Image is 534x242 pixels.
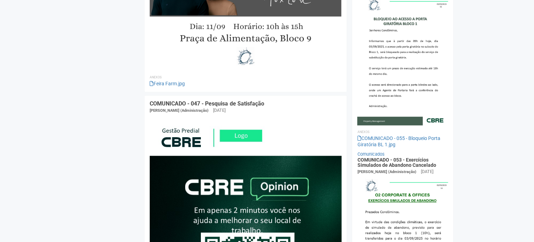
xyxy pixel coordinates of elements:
span: [PERSON_NAME] (Administração) [357,170,416,174]
a: COMUNICADO - 047 - Pesquisa de Satisfação [150,100,264,107]
a: Feira Farm.jpg [150,81,185,86]
div: [DATE] [213,107,226,114]
li: Anexos [150,74,341,80]
a: COMUNICADO - 055 - Bloqueio Porta Giratória BL 1.jpg [357,135,440,147]
li: Anexos [357,129,448,135]
a: COMUNICADO - 053 - Exercícios Simulados de Abandono Cancelado [357,157,436,168]
a: Comunicados [357,151,384,157]
span: [PERSON_NAME] (Administração) [150,108,209,113]
div: [DATE] [421,169,433,175]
